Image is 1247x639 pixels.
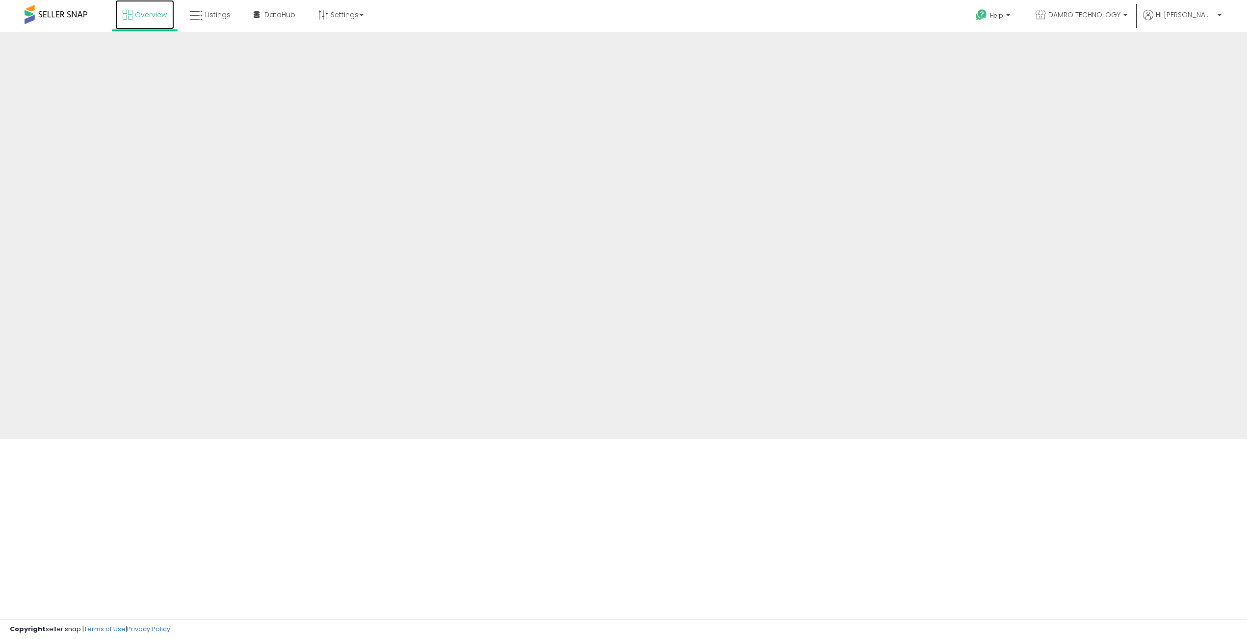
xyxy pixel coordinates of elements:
span: Help [990,11,1003,20]
span: Overview [135,10,167,20]
a: Help [968,1,1020,32]
span: Hi [PERSON_NAME] [1156,10,1215,20]
a: Hi [PERSON_NAME] [1143,10,1221,32]
span: DataHub [264,10,295,20]
span: Listings [205,10,231,20]
i: Get Help [975,9,987,21]
span: DAMRO TECHNOLOGY [1048,10,1120,20]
